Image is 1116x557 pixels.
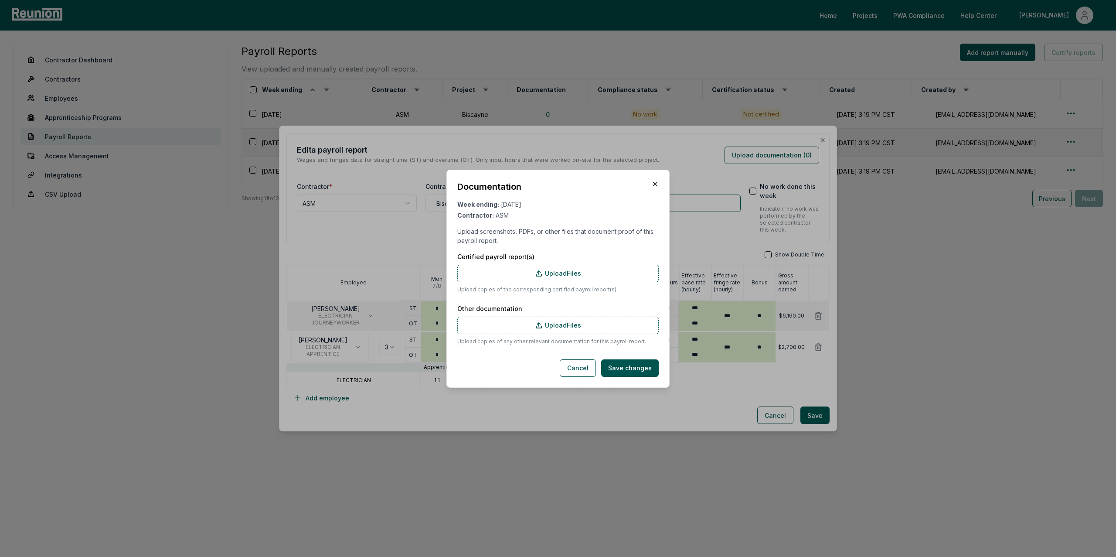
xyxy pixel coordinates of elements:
[457,211,659,220] div: ASM
[457,317,659,334] label: Upload Files
[457,338,659,345] p: Upload copies of any other relevant documentation for this payroll report.
[457,252,659,261] label: Certified payroll report(s)
[457,201,499,208] span: Week ending:
[457,181,521,193] h2: Documentation
[457,212,494,219] span: Contractor:
[457,304,659,313] label: Other documentation
[457,227,659,245] p: Upload screenshots, PDFs, or other files that document proof of this payroll report.
[457,286,659,294] p: Upload copies of the corresponding certified payroll report(s).
[601,359,659,377] button: Save changes
[457,200,659,209] div: [DATE]
[457,265,659,282] label: Upload Files
[560,359,596,377] button: Cancel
